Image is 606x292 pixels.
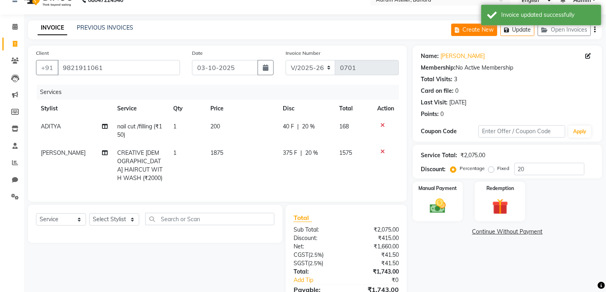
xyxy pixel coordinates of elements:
div: Services [37,85,405,100]
span: ADITYA [41,123,61,130]
span: 375 F [283,149,297,157]
div: Name: [421,52,439,60]
span: 1575 [339,149,352,156]
div: ₹1,660.00 [346,242,404,251]
div: Net: [288,242,346,251]
input: Search or Scan [145,213,274,225]
div: Last Visit: [421,98,448,107]
input: Search by Name/Mobile/Email/Code [58,60,180,75]
th: Total [334,100,372,118]
div: Total Visits: [421,75,452,84]
label: Invoice Number [286,50,320,57]
label: Redemption [486,185,514,192]
img: _cash.svg [425,197,450,215]
span: 1 [173,149,176,156]
div: ₹41.50 [346,259,404,268]
span: CREATIVE [DEMOGRAPHIC_DATA] HAIRCUT WITH WASH (₹2000) [117,149,162,182]
div: 0 [440,110,444,118]
div: ₹2,075.00 [460,151,486,160]
th: Disc [278,100,334,118]
span: | [297,122,299,131]
div: ( ) [288,259,346,268]
div: ₹0 [356,276,405,284]
th: Qty [168,100,206,118]
div: Sub Total: [288,226,346,234]
div: Card on file: [421,87,454,95]
th: Action [372,100,399,118]
span: 40 F [283,122,294,131]
label: Client [36,50,49,57]
span: [PERSON_NAME] [41,149,86,156]
div: Total: [288,268,346,276]
div: Discount: [421,165,446,174]
th: Price [206,100,278,118]
span: 1875 [210,149,223,156]
label: Manual Payment [419,185,457,192]
input: Enter Offer / Coupon Code [478,125,565,138]
div: Coupon Code [421,127,478,136]
label: Date [192,50,203,57]
label: Fixed [498,165,510,172]
span: 2.5% [310,260,322,266]
img: _gift.svg [487,197,513,216]
a: PREVIOUS INVOICES [77,24,133,31]
span: 20 % [302,122,315,131]
div: No Active Membership [421,64,594,72]
div: ₹2,075.00 [346,226,404,234]
span: nail cut /filling (₹150) [117,123,162,138]
span: 1 [173,123,176,130]
th: Stylist [36,100,112,118]
div: Points: [421,110,439,118]
button: Open Invoices [538,24,591,36]
div: ₹41.50 [346,251,404,259]
span: SGST [294,260,308,267]
span: Total [294,214,312,222]
div: Membership: [421,64,456,72]
span: 20 % [305,149,318,157]
button: Update [500,24,534,36]
div: Discount: [288,234,346,242]
a: [PERSON_NAME] [440,52,485,60]
span: | [300,149,302,157]
a: INVOICE [38,21,67,35]
div: 0 [455,87,458,95]
div: ₹415.00 [346,234,404,242]
span: 200 [210,123,220,130]
div: ₹1,743.00 [346,268,404,276]
label: Percentage [460,165,485,172]
div: Service Total: [421,151,457,160]
button: Create New [451,24,497,36]
div: [DATE] [449,98,466,107]
th: Service [112,100,168,118]
div: 3 [454,75,457,84]
div: Invoice updated successfully [501,11,595,19]
a: Continue Without Payment [414,228,600,236]
button: +91 [36,60,58,75]
div: ( ) [288,251,346,259]
button: Apply [568,126,591,138]
span: CGST [294,251,308,258]
a: Add Tip [288,276,356,284]
span: 168 [339,123,349,130]
span: 2.5% [310,252,322,258]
